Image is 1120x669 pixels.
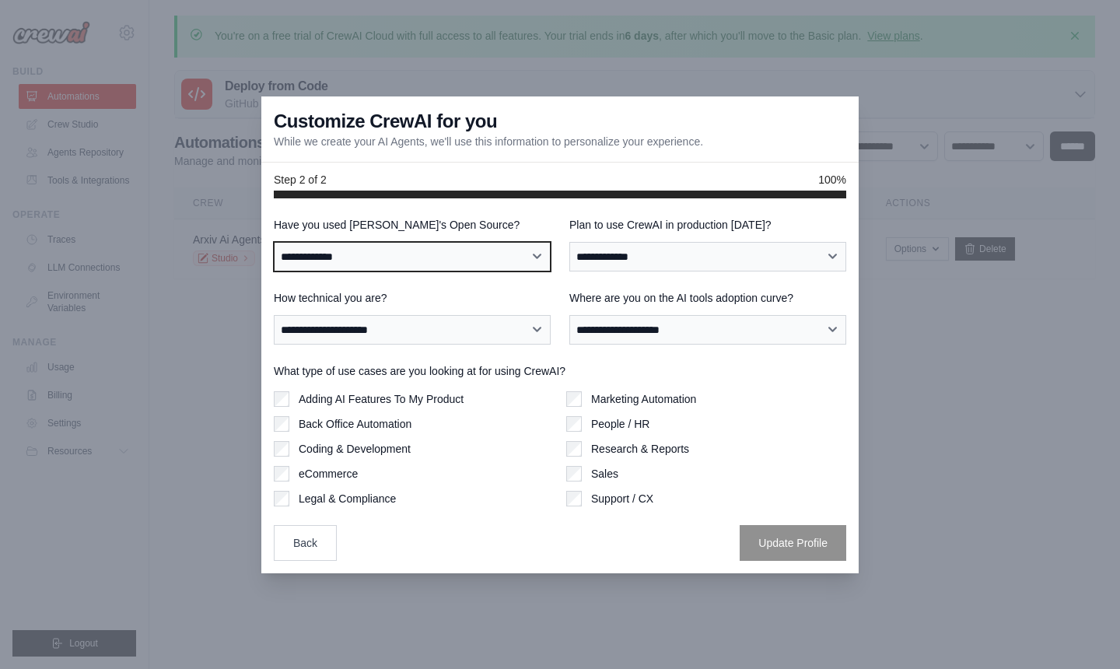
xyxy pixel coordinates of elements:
[274,525,337,561] button: Back
[274,290,551,306] label: How technical you are?
[569,290,846,306] label: Where are you on the AI tools adoption curve?
[818,172,846,187] span: 100%
[591,391,696,407] label: Marketing Automation
[299,416,411,432] label: Back Office Automation
[569,217,846,233] label: Plan to use CrewAI in production [DATE]?
[299,441,411,457] label: Coding & Development
[591,466,618,482] label: Sales
[274,109,497,134] h3: Customize CrewAI for you
[299,391,464,407] label: Adding AI Features To My Product
[299,491,396,506] label: Legal & Compliance
[274,217,551,233] label: Have you used [PERSON_NAME]'s Open Source?
[274,172,327,187] span: Step 2 of 2
[1042,594,1120,669] iframe: Chat Widget
[299,466,358,482] label: eCommerce
[274,134,703,149] p: While we create your AI Agents, we'll use this information to personalize your experience.
[591,416,649,432] label: People / HR
[740,525,846,561] button: Update Profile
[274,363,846,379] label: What type of use cases are you looking at for using CrewAI?
[591,441,689,457] label: Research & Reports
[591,491,653,506] label: Support / CX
